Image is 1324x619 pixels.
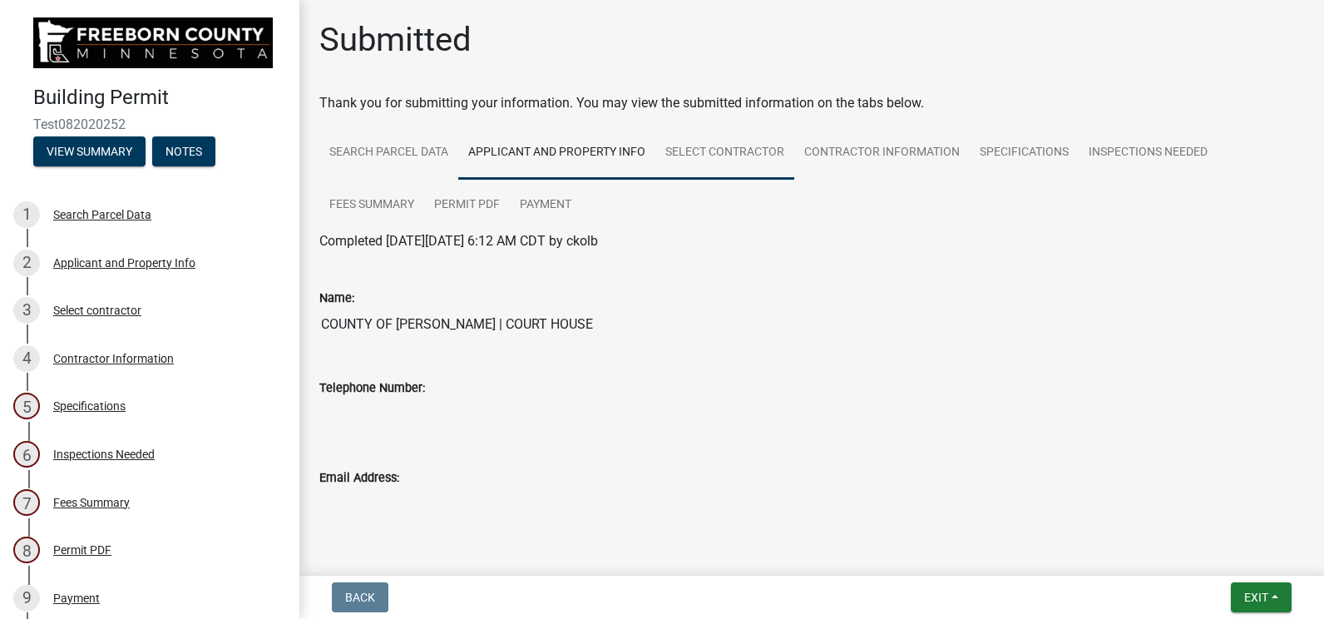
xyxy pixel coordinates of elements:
[13,537,40,563] div: 8
[319,126,458,180] a: Search Parcel Data
[13,585,40,612] div: 9
[152,146,215,159] wm-modal-confirm: Notes
[53,448,155,460] div: Inspections Needed
[345,591,375,604] span: Back
[53,592,100,604] div: Payment
[332,582,388,612] button: Back
[13,345,40,372] div: 4
[970,126,1079,180] a: Specifications
[53,305,141,316] div: Select contractor
[13,297,40,324] div: 3
[53,209,151,220] div: Search Parcel Data
[655,126,794,180] a: Select contractor
[33,86,286,110] h4: Building Permit
[33,17,273,68] img: Freeborn County, Minnesota
[424,179,510,232] a: Permit PDF
[33,146,146,159] wm-modal-confirm: Summary
[319,383,425,394] label: Telephone Number:
[1231,582,1292,612] button: Exit
[53,257,195,269] div: Applicant and Property Info
[1244,591,1268,604] span: Exit
[53,353,174,364] div: Contractor Information
[319,93,1304,113] div: Thank you for submitting your information. You may view the submitted information on the tabs below.
[13,393,40,419] div: 5
[53,400,126,412] div: Specifications
[1079,126,1218,180] a: Inspections Needed
[53,544,111,556] div: Permit PDF
[319,293,354,305] label: Name:
[33,116,266,132] span: Test082020252
[510,179,581,232] a: Payment
[458,126,655,180] a: Applicant and Property Info
[794,126,970,180] a: Contractor Information
[13,201,40,228] div: 1
[13,250,40,276] div: 2
[319,20,472,60] h1: Submitted
[319,473,399,484] label: Email Address:
[319,233,598,249] span: Completed [DATE][DATE] 6:12 AM CDT by ckolb
[13,489,40,516] div: 7
[13,441,40,468] div: 6
[152,136,215,166] button: Notes
[53,497,130,508] div: Fees Summary
[33,136,146,166] button: View Summary
[319,179,424,232] a: Fees Summary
